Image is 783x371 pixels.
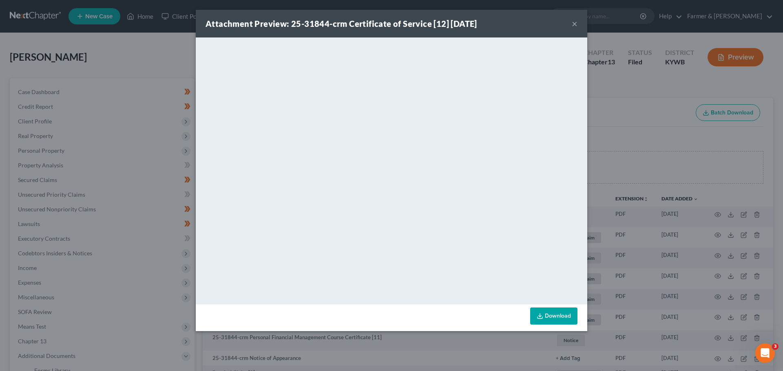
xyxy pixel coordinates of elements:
span: 3 [772,343,779,350]
iframe: <object ng-attr-data='[URL][DOMAIN_NAME]' type='application/pdf' width='100%' height='650px'></ob... [196,37,587,302]
strong: Attachment Preview: 25-31844-crm Certificate of Service [12] [DATE] [206,19,477,29]
a: Download [530,307,577,325]
iframe: Intercom live chat [755,343,775,363]
button: × [572,19,577,29]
